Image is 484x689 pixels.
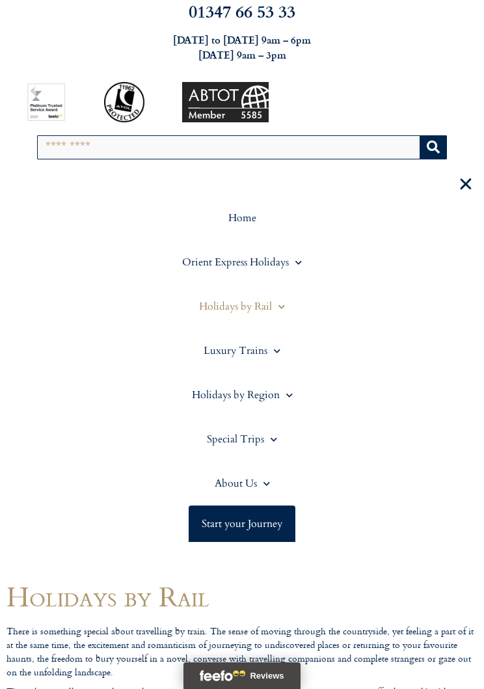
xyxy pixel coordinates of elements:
a: About Us [7,461,477,506]
a: Start your Journey [189,506,295,542]
a: Holidays by Rail [7,284,477,329]
a: Holidays by Region [7,373,477,417]
a: Luxury Trains [7,329,477,373]
p: There is something special about travelling by train. The sense of moving through the countryside... [7,624,477,679]
a: Orient Express Holidays [7,240,477,284]
button: Search [420,136,446,159]
strong: [DATE] to [DATE] 9am – 6pm [173,33,311,47]
div: Menu Toggle [454,172,477,196]
h1: Holidays by Rail [7,581,477,612]
a: Home [7,196,477,240]
a: Special Trips [7,417,477,461]
strong: [DATE] 9am – 3pm [198,47,286,62]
